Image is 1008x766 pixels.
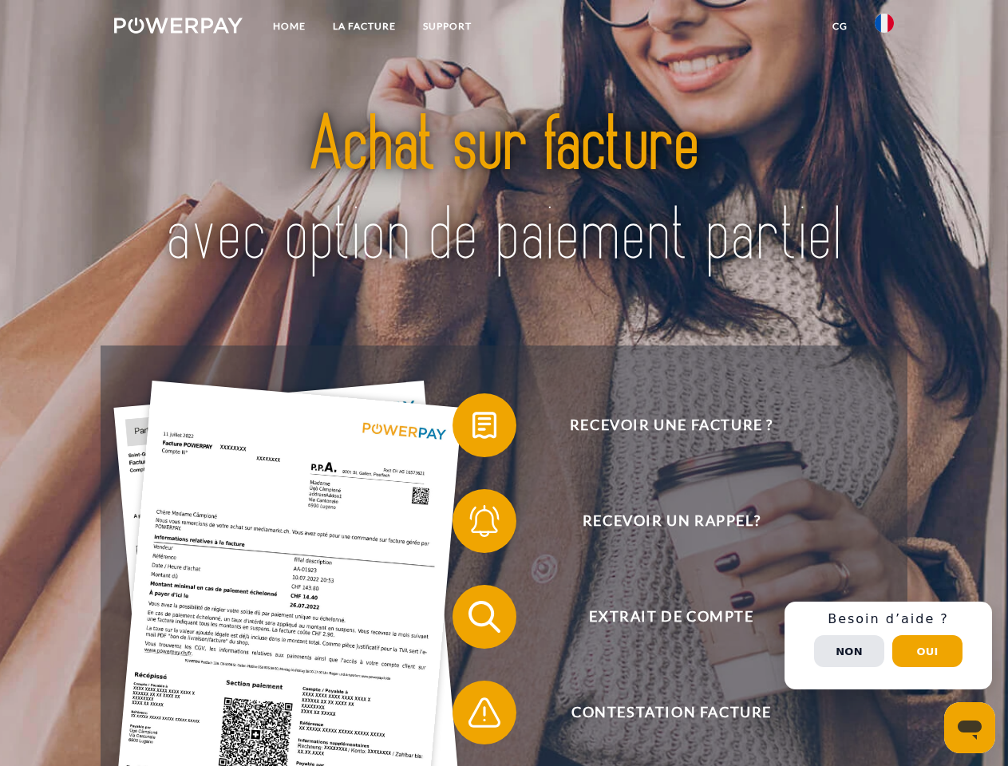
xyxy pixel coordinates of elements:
a: LA FACTURE [319,12,409,41]
span: Recevoir une facture ? [476,393,867,457]
h3: Besoin d’aide ? [794,611,982,627]
img: fr [875,14,894,33]
a: CG [819,12,861,41]
a: Home [259,12,319,41]
button: Oui [892,635,963,667]
img: logo-powerpay-white.svg [114,18,243,34]
button: Recevoir une facture ? [453,393,868,457]
button: Extrait de compte [453,585,868,649]
img: qb_bell.svg [464,501,504,541]
a: Support [409,12,485,41]
img: title-powerpay_fr.svg [152,77,856,306]
span: Recevoir un rappel? [476,489,867,553]
span: Extrait de compte [476,585,867,649]
img: qb_warning.svg [464,693,504,732]
div: Schnellhilfe [785,602,992,689]
span: Contestation Facture [476,681,867,744]
button: Non [814,635,884,667]
img: qb_search.svg [464,597,504,637]
img: qb_bill.svg [464,405,504,445]
button: Recevoir un rappel? [453,489,868,553]
button: Contestation Facture [453,681,868,744]
iframe: Bouton de lancement de la fenêtre de messagerie [944,702,995,753]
